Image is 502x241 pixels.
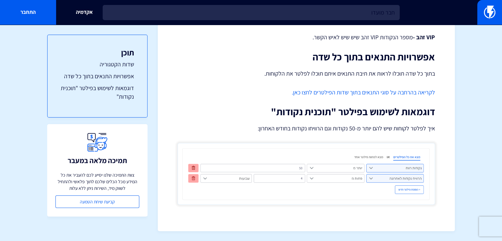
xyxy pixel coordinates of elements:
[61,60,134,69] a: שדות הקטגוריה
[61,48,134,57] h3: תוכן
[178,33,435,42] p: מספר הנקודות VIP זהב שיש שיש לאיש הקשר.
[61,72,134,81] a: אפשרויות התנאים בתוך כל שדה
[103,5,400,20] input: חיפוש מהיר...
[178,52,435,62] h2: אפשרויות התנאים בתוך כל שדה
[292,88,435,96] a: לקריאה בהרחבה על סוגי התנאים בתוך שדות הפילטרים לחצו כאן.
[55,195,139,208] a: קביעת שיחת הטמעה
[68,156,127,164] h3: תמיכה מלאה במעבר
[178,106,435,117] h2: דוגמאות לשימוש בפילטר "תוכנית נקודות"
[55,172,139,191] p: צוות התמיכה שלנו יסייע לכם להעביר את כל המידע מכל הכלים שלכם לתוך פלאשי ולהתחיל לשווק מיד, השירות...
[61,84,134,101] a: דוגמאות לשימוש בפילטר "תוכנית נקודות"
[178,124,435,133] p: איך לפלטר לקוחות שיש להם יותר מ-50 נקודות וגם הרוויחו נקודות בחודש האחרון:
[178,69,435,78] p: בתוך כל שדה תוכלו לראות את תיבת התנאים איתם תוכלו לפלטר את הלקוחות.
[413,33,435,41] strong: VIP זהב -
